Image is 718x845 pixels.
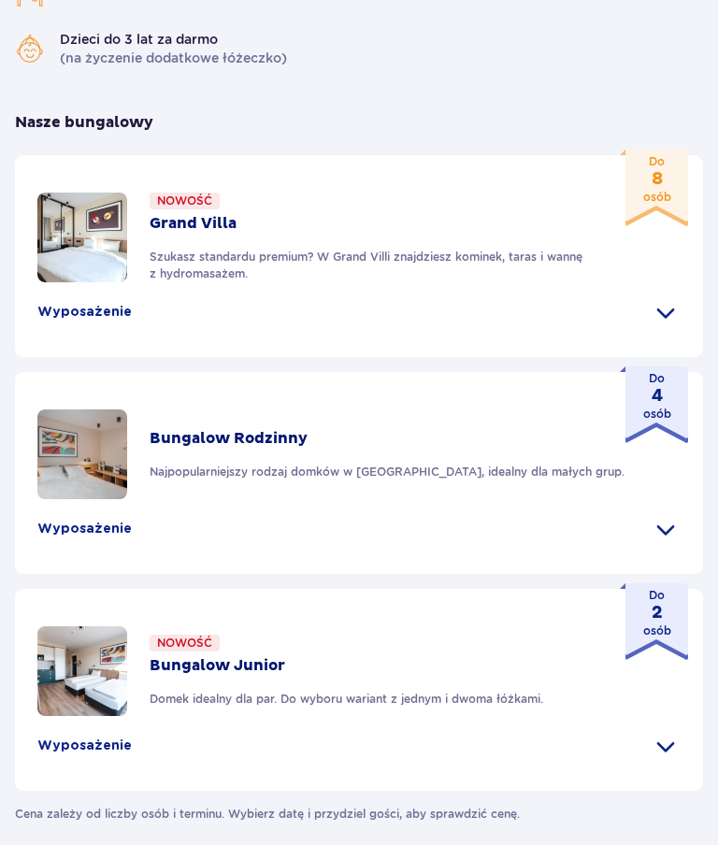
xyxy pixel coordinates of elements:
p: Cena zależy od liczby osób i terminu. Wybierz datę i przydziel gości, aby sprawdzić cenę. [15,791,520,823]
p: Nowość [157,193,212,209]
p: Bungalow Junior [150,655,285,676]
p: Najpopularniejszy rodzaj domków w [GEOGRAPHIC_DATA], idealny dla małych grup. [150,464,625,480]
p: Wyposażenie [37,520,132,538]
p: (na życzenie dodatkowe łóżeczko) [60,30,287,67]
p: Nasze bungalowy [15,67,153,133]
p: Bungalow Rodzinny [150,428,308,449]
strong: 2 [643,604,671,623]
p: Wyposażenie [37,737,132,755]
img: overview of beds in bungalow [37,193,127,282]
p: Grand Villa [150,213,237,234]
img: slide icon [15,34,45,64]
strong: 4 [643,387,671,406]
p: Wyposażenie [37,303,132,322]
p: Nowość [157,635,212,652]
p: Do osób [643,370,671,422]
img: overview of beds in bungalow [37,409,127,499]
p: Szukasz standardu premium? W Grand Villi znajdziesz kominek, taras i wannę z hydromasażem. [150,249,658,282]
img: overview of beds in bungalow [37,626,127,716]
span: Dzieci do 3 lat za darmo [60,30,287,49]
strong: 8 [643,170,671,189]
p: Do osób [643,587,671,639]
p: Domek idealny dla par. Do wyboru wariant z jednym i dwoma łóżkami. [150,691,543,708]
p: Do osób [643,153,671,206]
